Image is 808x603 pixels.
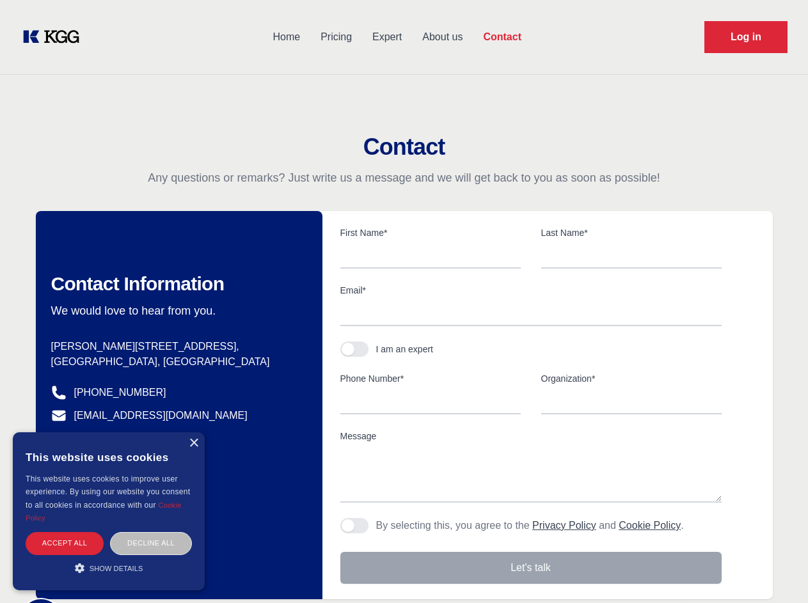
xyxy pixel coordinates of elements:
iframe: Chat Widget [744,542,808,603]
p: By selecting this, you agree to the and . [376,518,684,533]
label: Organization* [541,372,722,385]
label: First Name* [340,226,521,239]
label: Phone Number* [340,372,521,385]
a: Request Demo [704,21,788,53]
a: Privacy Policy [532,520,596,531]
h2: Contact [15,134,793,160]
a: Home [262,20,310,54]
div: I am an expert [376,343,434,356]
h2: Contact Information [51,272,302,295]
a: Cookie Policy [619,520,681,531]
a: Expert [362,20,412,54]
a: @knowledgegategroup [51,431,178,446]
p: [GEOGRAPHIC_DATA], [GEOGRAPHIC_DATA] [51,354,302,370]
a: Contact [473,20,532,54]
label: Last Name* [541,226,722,239]
div: Close [189,439,198,448]
div: Accept all [26,532,104,554]
a: [EMAIL_ADDRESS][DOMAIN_NAME] [74,408,248,423]
label: Email* [340,284,722,297]
div: This website uses cookies [26,442,192,473]
span: Show details [90,565,143,572]
a: [PHONE_NUMBER] [74,385,166,400]
span: This website uses cookies to improve user experience. By using our website you consent to all coo... [26,474,190,510]
div: Show details [26,561,192,574]
button: Let's talk [340,552,722,584]
div: Decline all [110,532,192,554]
a: Pricing [310,20,362,54]
a: About us [412,20,473,54]
p: We would love to hear from you. [51,303,302,318]
label: Message [340,430,722,442]
p: [PERSON_NAME][STREET_ADDRESS], [51,339,302,354]
a: KOL Knowledge Platform: Talk to Key External Experts (KEE) [20,27,90,47]
a: Cookie Policy [26,501,182,522]
p: Any questions or remarks? Just write us a message and we will get back to you as soon as possible! [15,170,793,185]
